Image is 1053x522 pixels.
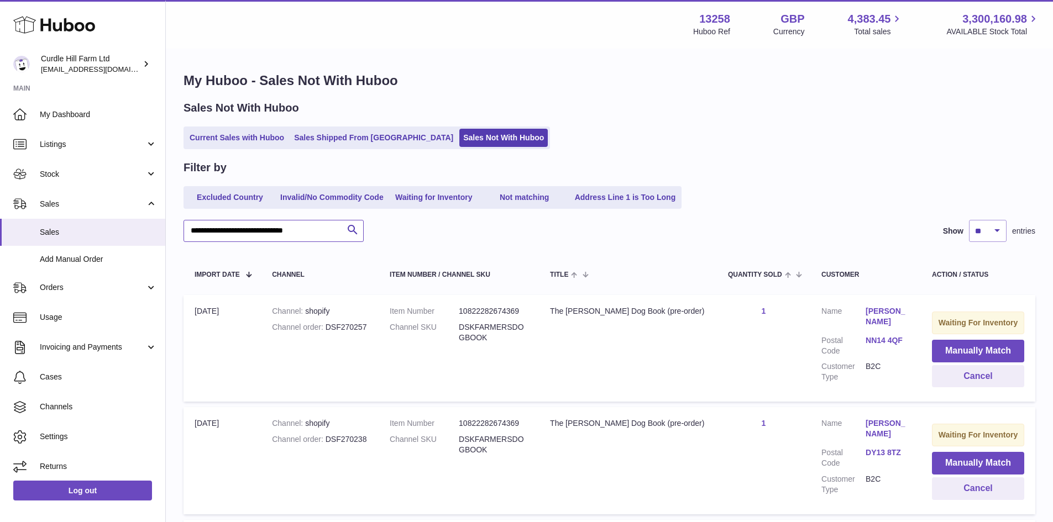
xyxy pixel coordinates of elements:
[762,307,766,315] a: 1
[390,271,528,278] div: Item Number / Channel SKU
[390,188,478,207] a: Waiting for Inventory
[939,430,1018,439] strong: Waiting For Inventory
[184,101,299,115] h2: Sales Not With Huboo
[459,306,528,317] dd: 10822282674369
[693,27,730,37] div: Huboo Ref
[186,129,288,147] a: Current Sales with Huboo
[866,418,910,439] a: [PERSON_NAME]
[195,271,240,278] span: Import date
[40,402,157,412] span: Channels
[821,306,866,330] dt: Name
[40,461,157,472] span: Returns
[272,323,326,331] strong: Channel order
[946,27,1040,37] span: AVAILABLE Stock Total
[480,188,569,207] a: Not matching
[272,322,368,333] div: DSF270257
[943,226,963,236] label: Show
[848,12,891,27] span: 4,383.45
[939,318,1018,327] strong: Waiting For Inventory
[571,188,680,207] a: Address Line 1 is Too Long
[390,418,459,429] dt: Item Number
[40,282,145,293] span: Orders
[40,372,157,382] span: Cases
[550,306,706,317] div: The [PERSON_NAME] Dog Book (pre-order)
[866,306,910,327] a: [PERSON_NAME]
[40,312,157,323] span: Usage
[932,271,1024,278] div: Action / Status
[932,340,1024,362] button: Manually Match
[390,434,459,455] dt: Channel SKU
[854,27,903,37] span: Total sales
[780,12,804,27] strong: GBP
[40,139,145,150] span: Listings
[821,474,866,495] dt: Customer Type
[184,295,261,402] td: [DATE]
[40,342,145,352] span: Invoicing and Payments
[459,418,528,429] dd: 10822282674369
[272,419,305,428] strong: Channel
[866,361,910,382] dd: B2C
[773,27,805,37] div: Currency
[40,199,145,209] span: Sales
[459,322,528,343] dd: DSKFARMERSDOGBOOK
[821,418,866,442] dt: Name
[821,335,866,356] dt: Postal Code
[13,56,30,72] img: internalAdmin-13258@internal.huboo.com
[550,271,568,278] span: Title
[40,254,157,265] span: Add Manual Order
[40,169,145,180] span: Stock
[821,271,910,278] div: Customer
[866,447,910,458] a: DY13 8TZ
[550,418,706,429] div: The [PERSON_NAME] Dog Book (pre-order)
[41,54,140,75] div: Curdle Hill Farm Ltd
[184,407,261,514] td: [DATE]
[866,335,910,346] a: NN14 4QF
[272,307,305,315] strong: Channel
[390,306,459,317] dt: Item Number
[40,227,157,238] span: Sales
[13,481,152,500] a: Log out
[272,435,326,444] strong: Channel order
[40,431,157,442] span: Settings
[932,365,1024,388] button: Cancel
[821,447,866,468] dt: Postal Code
[932,477,1024,500] button: Cancel
[848,12,904,37] a: 4,383.45 Total sales
[699,12,730,27] strong: 13258
[459,434,528,455] dd: DSKFARMERSDOGBOOK
[762,419,766,428] a: 1
[290,129,457,147] a: Sales Shipped From [GEOGRAPHIC_DATA]
[276,188,387,207] a: Invalid/No Commodity Code
[932,452,1024,474] button: Manually Match
[272,271,368,278] div: Channel
[866,474,910,495] dd: B2C
[184,72,1035,89] h1: My Huboo - Sales Not With Huboo
[728,271,782,278] span: Quantity Sold
[1012,226,1035,236] span: entries
[821,361,866,382] dt: Customer Type
[962,12,1027,27] span: 3,300,160.98
[946,12,1040,37] a: 3,300,160.98 AVAILABLE Stock Total
[272,434,368,445] div: DSF270238
[186,188,274,207] a: Excluded Country
[41,65,163,73] span: [EMAIL_ADDRESS][DOMAIN_NAME]
[40,109,157,120] span: My Dashboard
[184,160,227,175] h2: Filter by
[459,129,548,147] a: Sales Not With Huboo
[390,322,459,343] dt: Channel SKU
[272,418,368,429] div: shopify
[272,306,368,317] div: shopify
